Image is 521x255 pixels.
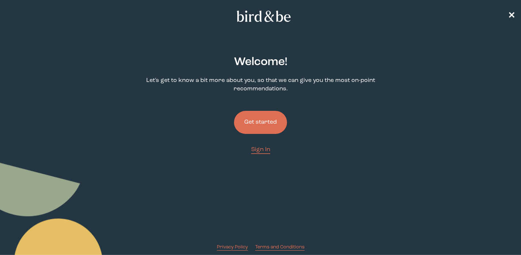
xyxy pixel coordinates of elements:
iframe: Gorgias live chat messenger [484,221,514,248]
span: Sign In [251,147,270,153]
span: Terms and Conditions [255,245,305,250]
a: Get started [234,99,287,146]
a: Privacy Policy [217,244,248,251]
h2: Welcome ! [234,54,287,71]
a: ✕ [508,10,515,23]
button: Get started [234,111,287,134]
span: ✕ [508,12,515,20]
a: Terms and Conditions [255,244,305,251]
p: Let's get to know a bit more about you, so that we can give you the most on-point recommendations. [136,76,385,93]
span: Privacy Policy [217,245,248,250]
a: Sign In [251,146,270,154]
